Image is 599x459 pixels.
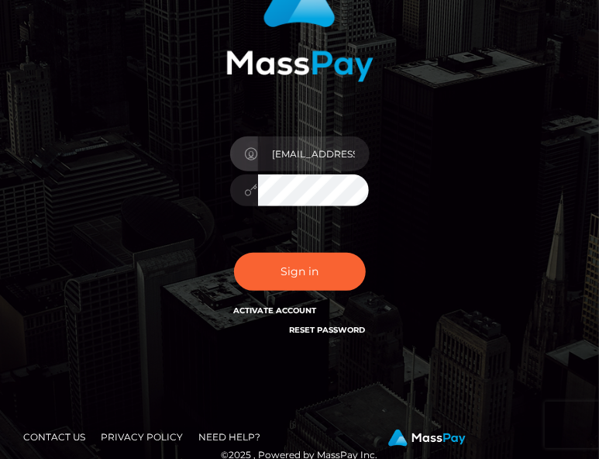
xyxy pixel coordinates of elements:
a: Privacy Policy [95,425,189,449]
a: Contact Us [17,425,91,449]
button: Sign in [234,253,366,291]
img: MassPay [388,430,466,447]
a: Reset Password [290,325,366,335]
input: E-mail... [258,136,370,171]
a: Need Help? [192,425,267,449]
a: Activate Account [234,305,317,316]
